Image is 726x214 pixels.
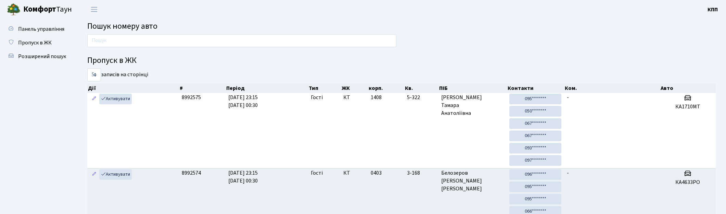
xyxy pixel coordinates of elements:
[708,5,718,14] a: КПП
[182,169,201,177] span: 8992574
[3,22,72,36] a: Панель управління
[438,83,507,93] th: ПІБ
[23,4,56,15] b: Комфорт
[660,83,716,93] th: Авто
[87,34,396,47] input: Пошук
[662,179,713,186] h5: КА4633РО
[308,83,341,93] th: Тип
[18,53,66,60] span: Розширений пошук
[343,94,365,102] span: КТ
[3,50,72,63] a: Розширений пошук
[708,6,718,13] b: КПП
[567,94,569,101] span: -
[87,83,179,93] th: Дії
[311,169,323,177] span: Гості
[99,94,132,104] a: Активувати
[228,169,258,185] span: [DATE] 23:15 [DATE] 00:30
[407,169,436,177] span: 3-168
[182,94,201,101] span: 8992575
[343,169,365,177] span: КТ
[7,3,21,16] img: logo.png
[341,83,368,93] th: ЖК
[441,169,504,193] span: Белозеров [PERSON_NAME] [PERSON_NAME]
[567,169,569,177] span: -
[99,169,132,180] a: Активувати
[441,94,504,117] span: [PERSON_NAME] Тамара Анатоліївна
[87,56,716,66] h4: Пропуск в ЖК
[371,169,382,177] span: 0403
[90,94,98,104] a: Редагувати
[368,83,404,93] th: корп.
[311,94,323,102] span: Гості
[18,39,52,46] span: Пропуск в ЖК
[86,4,103,15] button: Переключити навігацію
[87,68,101,81] select: записів на сторінці
[404,83,438,93] th: Кв.
[179,83,226,93] th: #
[371,94,382,101] span: 1408
[407,94,436,102] span: 5-322
[662,104,713,110] h5: КА1710МТ
[18,25,64,33] span: Панель управління
[87,68,148,81] label: записів на сторінці
[23,4,72,15] span: Таун
[226,83,308,93] th: Період
[228,94,258,109] span: [DATE] 23:15 [DATE] 00:30
[3,36,72,50] a: Пропуск в ЖК
[87,20,157,32] span: Пошук номеру авто
[564,83,660,93] th: Ком.
[90,169,98,180] a: Редагувати
[507,83,564,93] th: Контакти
